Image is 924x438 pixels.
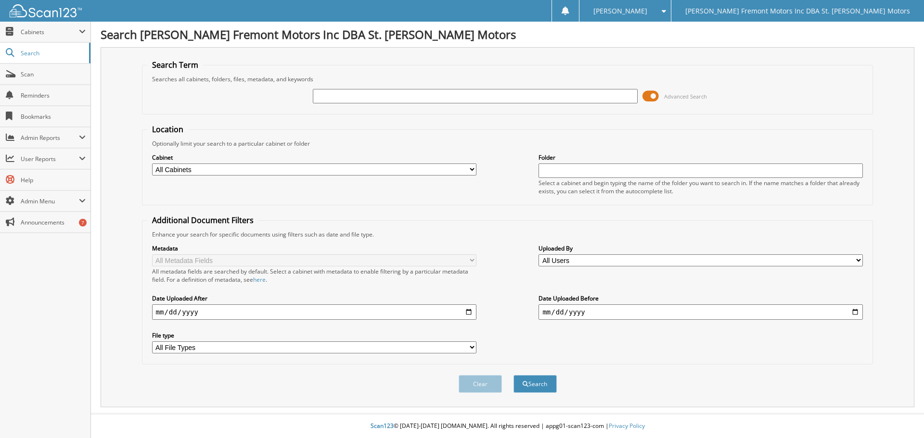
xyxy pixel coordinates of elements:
label: Metadata [152,244,476,252]
span: Help [21,176,86,184]
h1: Search [PERSON_NAME] Fremont Motors Inc DBA St. [PERSON_NAME] Motors [101,26,914,42]
legend: Location [147,124,188,135]
span: Scan [21,70,86,78]
button: Clear [459,375,502,393]
span: Scan123 [371,422,394,430]
img: scan123-logo-white.svg [10,4,82,17]
div: Optionally limit your search to a particular cabinet or folder [147,139,868,148]
label: Date Uploaded After [152,294,476,302]
div: 7 [79,219,87,226]
span: Admin Menu [21,197,79,205]
span: Bookmarks [21,113,86,121]
legend: Additional Document Filters [147,215,258,225]
span: Reminders [21,91,86,100]
label: Cabinet [152,153,476,162]
input: start [152,304,476,320]
input: end [539,304,863,320]
div: All metadata fields are searched by default. Select a cabinet with metadata to enable filtering b... [152,267,476,284]
div: Enhance your search for specific documents using filters such as date and file type. [147,230,868,238]
span: Admin Reports [21,134,79,142]
div: Searches all cabinets, folders, files, metadata, and keywords [147,75,868,83]
span: Search [21,49,84,57]
span: Cabinets [21,28,79,36]
label: Folder [539,153,863,162]
span: [PERSON_NAME] [593,8,647,14]
label: File type [152,331,476,339]
div: © [DATE]-[DATE] [DOMAIN_NAME]. All rights reserved | appg01-scan123-com | [91,414,924,438]
div: Select a cabinet and begin typing the name of the folder you want to search in. If the name match... [539,179,863,195]
label: Date Uploaded Before [539,294,863,302]
legend: Search Term [147,60,203,70]
span: Announcements [21,218,86,226]
button: Search [513,375,557,393]
span: [PERSON_NAME] Fremont Motors Inc DBA St. [PERSON_NAME] Motors [685,8,910,14]
a: Privacy Policy [609,422,645,430]
label: Uploaded By [539,244,863,252]
a: here [253,275,266,284]
span: User Reports [21,155,79,163]
span: Advanced Search [664,93,707,100]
